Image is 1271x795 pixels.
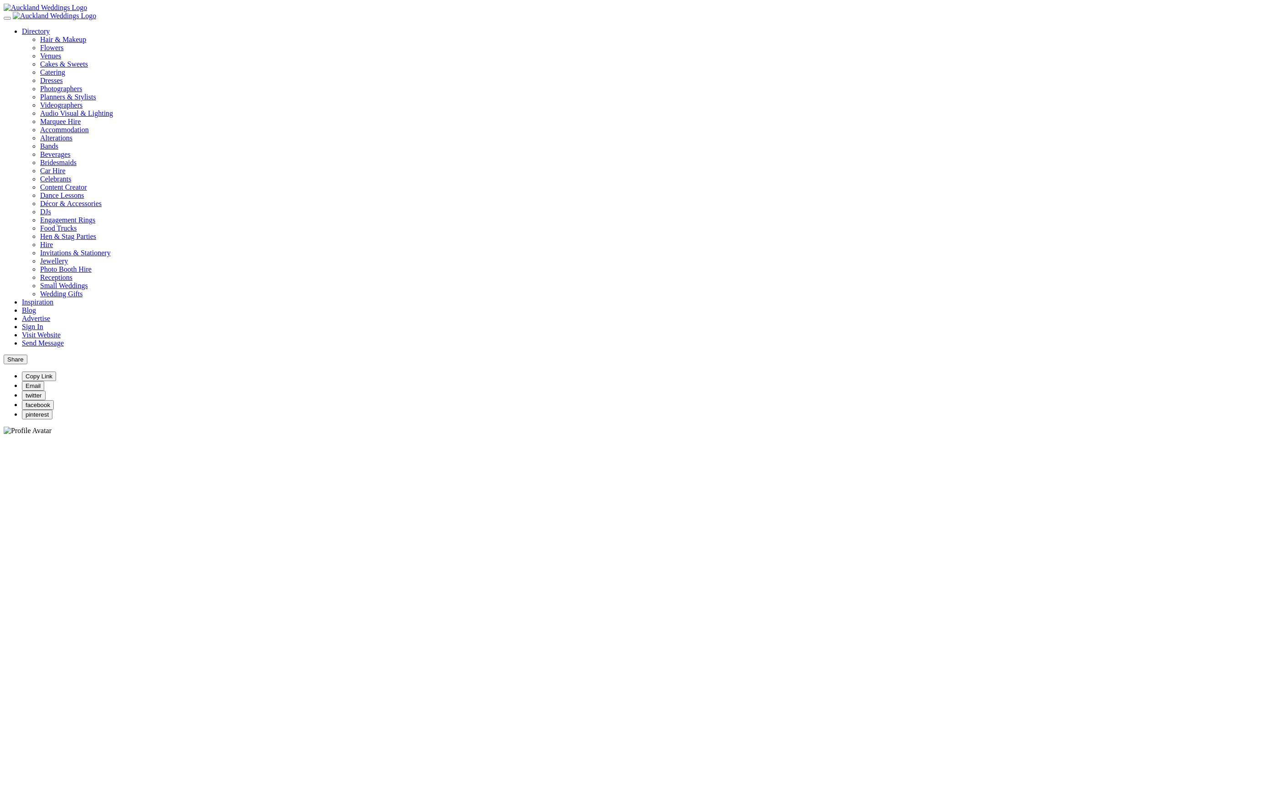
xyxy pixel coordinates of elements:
[4,372,1267,419] ul: Share
[22,391,46,400] button: twitter
[22,315,50,322] a: Advertise
[40,36,1267,44] a: Hair & Makeup
[40,68,1267,77] a: Catering
[40,134,72,142] a: Alterations
[4,4,87,12] img: Auckland Weddings Logo
[40,257,68,265] a: Jewellery
[40,216,95,224] a: Engagement Rings
[40,249,111,257] a: Invitations & Stationery
[22,372,56,381] button: Copy Link
[40,208,51,216] a: DJs
[22,331,61,339] a: Visit Website
[40,77,1267,85] a: Dresses
[22,400,54,410] button: facebook
[40,126,89,134] a: Accommodation
[13,12,96,20] img: Auckland Weddings Logo
[7,356,24,363] span: Share
[4,355,27,364] button: Share
[40,118,1267,126] a: Marquee Hire
[40,224,77,232] a: Food Trucks
[22,323,43,330] a: Sign In
[40,191,84,199] a: Dance Lessons
[40,159,77,166] a: Bridesmaids
[22,410,52,419] button: pinterest
[40,52,1267,60] a: Venues
[22,339,64,347] a: Send Message
[40,85,1267,93] a: Photographers
[4,427,51,435] img: Profile Avatar
[22,381,44,391] button: Email
[40,274,72,281] a: Receptions
[22,27,50,35] a: Directory
[22,298,53,306] a: Inspiration
[40,150,71,158] a: Beverages
[40,241,53,248] a: Hire
[40,200,102,207] a: Décor & Accessories
[40,232,96,240] a: Hen & Stag Parties
[40,290,82,298] a: Wedding Gifts
[40,175,71,183] a: Celebrants
[22,306,36,314] a: Blog
[40,93,1267,101] a: Planners & Stylists
[40,282,88,289] a: Small Weddings
[40,265,92,273] a: Photo Booth Hire
[4,17,11,20] button: Menu
[40,109,1267,118] a: Audio Visual & Lighting
[40,101,1267,109] a: Videographers
[40,44,1267,52] a: Flowers
[40,167,66,175] a: Car Hire
[40,142,58,150] a: Bands
[40,183,87,191] a: Content Creator
[40,60,1267,68] a: Cakes & Sweets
